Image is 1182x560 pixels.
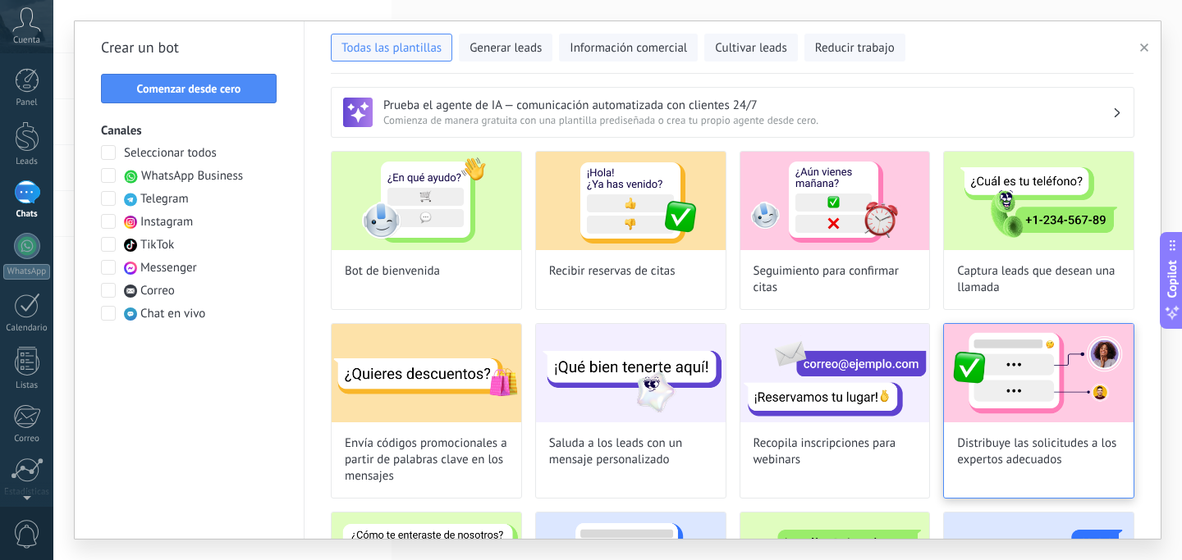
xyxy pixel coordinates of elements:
[459,34,552,61] button: Generar leads
[341,40,442,57] span: Todas las plantillas
[140,306,205,322] span: Chat en vivo
[3,264,50,280] div: WhatsApp
[957,435,1120,468] span: Distribuye las solicitudes a los expertos adecuados
[124,145,217,162] span: Seleccionar todos
[101,74,277,103] button: Comenzar desde cero
[704,34,797,61] button: Cultivar leads
[137,83,241,94] span: Comenzar desde cero
[549,435,712,468] span: Saluda a los leads con un mensaje personalizado
[3,323,51,334] div: Calendario
[3,98,51,108] div: Panel
[957,263,1120,296] span: Captura leads que desean una llamada
[740,324,930,422] img: Recopila inscripciones para webinars
[345,435,508,485] span: Envía códigos promocionales a partir de palabras clave en los mensajes
[140,283,175,299] span: Correo
[383,113,1112,127] span: Comienza de manera gratuita con una plantilla prediseñada o crea tu propio agente desde cero.
[345,263,440,280] span: Bot de bienvenida
[815,40,895,57] span: Reducir trabajo
[470,40,542,57] span: Generar leads
[549,263,676,280] span: Recibir reservas de citas
[101,123,277,139] h3: Canales
[944,324,1134,422] img: Distribuye las solicitudes a los expertos adecuados
[332,324,521,422] img: Envía códigos promocionales a partir de palabras clave en los mensajes
[559,34,698,61] button: Información comercial
[536,152,726,250] img: Recibir reservas de citas
[754,435,917,468] span: Recopila inscripciones para webinars
[804,34,905,61] button: Reducir trabajo
[536,324,726,422] img: Saluda a los leads con un mensaje personalizado
[140,237,174,253] span: TikTok
[332,152,521,250] img: Bot de bienvenida
[101,34,277,61] h2: Crear un bot
[1164,260,1180,298] span: Copilot
[754,263,917,296] span: Seguimiento para confirmar citas
[331,34,452,61] button: Todas las plantillas
[570,40,687,57] span: Información comercial
[140,260,197,276] span: Messenger
[140,214,193,230] span: Instagram
[3,380,51,391] div: Listas
[944,152,1134,250] img: Captura leads que desean una llamada
[3,209,51,220] div: Chats
[3,157,51,167] div: Leads
[141,168,243,184] span: WhatsApp Business
[740,152,930,250] img: Seguimiento para confirmar citas
[13,35,40,46] span: Cuenta
[715,40,786,57] span: Cultivar leads
[3,434,51,444] div: Correo
[383,98,1112,113] h3: Prueba el agente de IA — comunicación automatizada con clientes 24/7
[140,191,189,207] span: Telegram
